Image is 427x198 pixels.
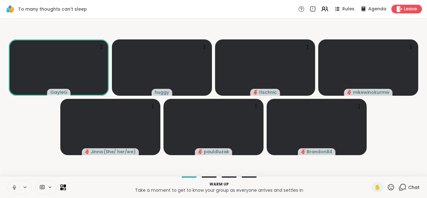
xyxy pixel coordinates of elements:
span: Chat [408,184,419,190]
span: pauldluzak [204,149,229,155]
span: ✋ [374,184,381,191]
span: audio-muted [347,90,352,94]
span: Brandon84 [307,149,332,155]
span: Agenda [368,6,386,12]
span: audio-muted [301,150,305,154]
span: audio-muted [198,150,203,154]
span: ltschnic [259,89,277,95]
span: mikewinokurmw [353,89,389,95]
p: Warm up [70,181,368,187]
span: huggy [155,89,169,95]
span: Leave [404,6,417,12]
span: audio-muted [85,150,89,154]
span: Rules [342,6,354,12]
span: GayleG [50,89,68,95]
span: To many thoughts can’t sleep [18,6,87,12]
p: Take a moment to get to know your group as everyone arrives and settles in [70,187,368,193]
img: ShareWell Logomark [5,4,16,14]
span: audio-muted [254,90,258,94]
span: Jinna [91,149,103,155]
span: ( She/ her/we ) [103,149,136,155]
